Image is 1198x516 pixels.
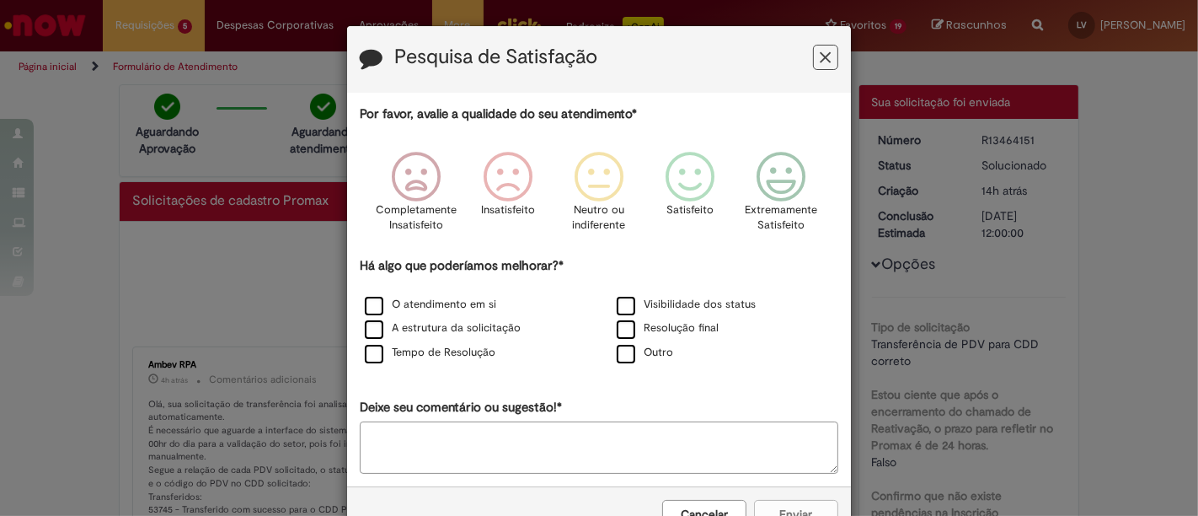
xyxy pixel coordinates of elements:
label: Visibilidade dos status [617,297,756,313]
label: Pesquisa de Satisfação [394,46,597,68]
div: Neutro ou indiferente [556,139,642,255]
label: Por favor, avalie a qualidade do seu atendimento* [360,105,637,123]
div: Satisfeito [647,139,733,255]
p: Insatisfeito [481,202,535,218]
label: Tempo de Resolução [365,345,495,361]
p: Extremamente Satisfeito [745,202,817,234]
div: Completamente Insatisfeito [373,139,459,255]
div: Extremamente Satisfeito [738,139,824,255]
label: O atendimento em si [365,297,496,313]
label: Resolução final [617,320,719,336]
label: A estrutura da solicitação [365,320,521,336]
label: Outro [617,345,673,361]
div: Há algo que poderíamos melhorar?* [360,257,838,366]
p: Neutro ou indiferente [569,202,629,234]
p: Completamente Insatisfeito [377,202,457,234]
label: Deixe seu comentário ou sugestão!* [360,399,562,417]
div: Insatisfeito [465,139,551,255]
p: Satisfeito [666,202,714,218]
